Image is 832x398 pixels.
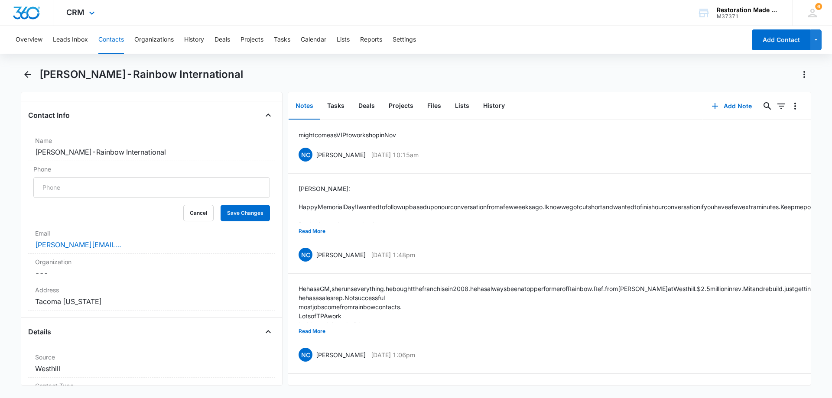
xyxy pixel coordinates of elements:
[35,229,268,238] label: Email
[717,6,780,13] div: account name
[240,26,263,54] button: Projects
[35,353,268,362] label: Source
[448,93,476,120] button: Lists
[393,26,416,54] button: Settings
[33,177,270,198] input: Phone
[184,26,204,54] button: History
[320,93,351,120] button: Tasks
[28,327,51,337] h4: Details
[774,99,788,113] button: Filters
[760,99,774,113] button: Search...
[351,93,382,120] button: Deals
[316,350,366,359] p: [PERSON_NAME]
[371,350,415,359] p: [DATE] 1:06pm
[299,148,312,162] span: NC
[35,136,268,145] label: Name
[316,150,366,159] p: [PERSON_NAME]
[28,133,275,161] div: Name[PERSON_NAME]-Rainbow International
[299,223,325,239] button: Read More
[815,3,822,10] div: notifications count
[360,26,382,54] button: Reports
[717,13,780,19] div: account id
[214,26,230,54] button: Deals
[299,323,325,340] button: Read More
[382,93,420,120] button: Projects
[21,68,34,81] button: Back
[33,165,270,174] label: Phone
[16,26,42,54] button: Overview
[299,130,396,139] p: might come as VIP to workshop in Nov
[797,68,811,81] button: Actions
[420,93,448,120] button: Files
[35,239,122,250] a: [PERSON_NAME][EMAIL_ADDRESS][DOMAIN_NAME]
[35,257,268,266] label: Organization
[221,205,270,221] button: Save Changes
[299,248,312,262] span: NC
[134,26,174,54] button: Organizations
[316,250,366,259] p: [PERSON_NAME]
[28,254,275,282] div: Organization---
[98,26,124,54] button: Contacts
[28,282,275,311] div: AddressTacoma [US_STATE]
[301,26,326,54] button: Calendar
[703,96,760,116] button: Add Note
[35,381,268,390] label: Contact Type
[35,268,268,278] dd: ---
[371,150,419,159] p: [DATE] 10:15am
[35,147,268,157] dd: [PERSON_NAME]-Rainbow International
[35,285,268,294] label: Address
[476,93,512,120] button: History
[28,349,275,378] div: SourceWesthill
[39,68,243,81] h1: [PERSON_NAME]-Rainbow International
[274,26,290,54] button: Tasks
[28,110,70,120] h4: Contact Info
[289,93,320,120] button: Notes
[815,3,822,10] span: 6
[183,205,214,221] button: Cancel
[66,8,84,17] span: CRM
[35,363,268,374] dd: Westhill
[53,26,88,54] button: Leads Inbox
[261,108,275,122] button: Close
[261,325,275,339] button: Close
[788,99,802,113] button: Overflow Menu
[28,225,275,254] div: Email[PERSON_NAME][EMAIL_ADDRESS][DOMAIN_NAME]
[35,296,268,307] dd: Tacoma [US_STATE]
[752,29,810,50] button: Add Contact
[337,26,350,54] button: Lists
[371,250,415,259] p: [DATE] 1:48pm
[299,348,312,362] span: NC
